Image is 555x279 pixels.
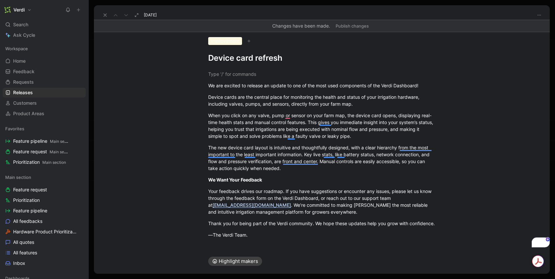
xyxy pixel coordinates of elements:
[13,31,35,39] span: Ask Cycle
[3,109,86,118] a: Product Areas
[208,257,262,266] button: Highlight makers
[208,188,433,208] span: Your feedback drives our roadmap. If you have suggestions or encounter any issues, please let us ...
[3,147,86,157] a: Feature requestMain section
[3,216,86,226] a: All feedbacks
[3,227,86,237] a: Hardware Product Prioritization
[144,12,157,18] span: [DATE]
[3,136,86,146] a: Feature pipelineMain section
[94,20,550,32] div: Changes have been made.
[13,159,66,166] span: Prioritization
[13,186,47,193] span: Feature request
[3,44,86,54] div: Workspace
[13,110,44,117] span: Product Areas
[13,239,34,246] span: All quotes
[3,98,86,108] a: Customers
[208,94,421,107] span: Device cards are the central place for monitoring the health and status of your irrigation hardwa...
[3,237,86,247] a: All quotes
[3,248,86,258] a: All features
[208,83,418,88] span: We are excited to release an update to one of the most used components of the Verdi Dashboard !
[3,88,86,97] a: Releases
[5,125,24,132] span: Favorites
[5,174,31,181] span: Main section
[3,258,86,268] a: Inbox
[208,221,435,226] span: Thank you for being part of the Verdi community. We hope these updates help you grow with confide...
[3,56,86,66] a: Home
[13,7,25,13] h1: Verdi
[3,30,86,40] a: Ask Cycle
[3,172,86,268] div: Main sectionFeature requestPrioritizationFeature pipelineAll feedbacksHardware Product Prioritiza...
[4,7,11,13] img: Verdi
[3,124,86,134] div: Favorites
[3,5,33,14] button: VerdiVerdi
[208,232,248,238] span: —The Verdi Team⁠.
[208,113,434,139] span: When you click on any valve, pump or sensor on your farm map, the device card opens, displaying r...
[3,185,86,195] a: Feature request
[50,139,74,144] span: Main section
[3,77,86,87] a: Requests
[13,79,34,85] span: Requests
[94,63,550,246] div: To enrich screen reader interactions, please activate Accessibility in Grammarly extension settings
[42,160,66,165] span: Main section
[13,68,34,75] span: Feedback
[13,207,47,214] span: Feature pipeline
[212,202,291,208] a: [EMAIL_ADDRESS][DOMAIN_NAME]
[3,20,86,30] div: Search
[208,53,435,63] h1: Device card refresh
[5,45,28,52] span: Workspace
[13,148,70,155] span: Feature request
[13,260,25,267] span: Inbox
[13,58,26,64] span: Home
[13,228,77,235] span: Hardware Product Prioritization
[13,218,42,225] span: All feedbacks
[3,172,86,182] div: Main section
[208,37,242,45] div: Improvement
[333,21,372,31] button: Publish changes
[3,206,86,216] a: Feature pipeline
[208,145,431,171] span: The new device card layout is intuitive and thoughtfully designed, with a clear hierarchy from th...
[13,197,40,204] span: Prioritization
[208,177,262,182] span: We Want Your Feedback
[208,37,435,45] div: Improvement
[3,67,86,76] a: Feedback
[3,157,86,167] a: PrioritizationMain section
[208,202,429,215] span: . We’re committed to making [PERSON_NAME] the most reliable and intuitive irrigation management p...
[13,89,33,96] span: Releases
[13,21,28,29] span: Search
[3,195,86,205] a: Prioritization
[50,149,73,154] span: Main section
[13,100,37,106] span: Customers
[13,249,37,256] span: All features
[13,138,70,145] span: Feature pipeline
